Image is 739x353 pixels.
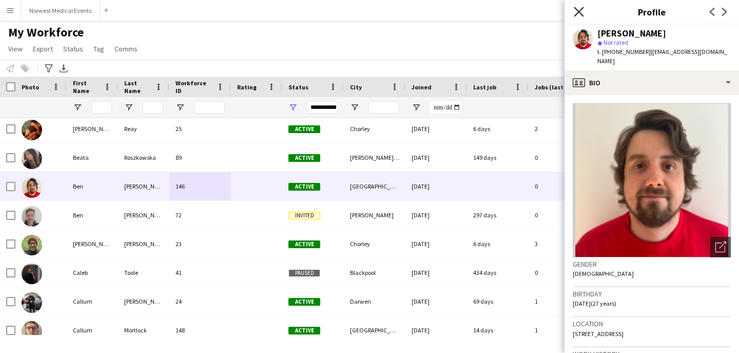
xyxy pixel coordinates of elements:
[573,289,731,299] h3: Birthday
[288,269,320,277] span: Paused
[194,101,225,114] input: Workforce ID Filter Input
[169,172,231,200] div: 146
[405,287,467,315] div: [DATE]
[124,103,133,112] button: Open Filter Menu
[169,143,231,172] div: 89
[288,183,320,191] span: Active
[114,44,138,53] span: Comms
[118,172,169,200] div: [PERSON_NAME]
[573,330,624,338] span: [STREET_ADDRESS]
[597,48,727,65] span: | [EMAIL_ADDRESS][DOMAIN_NAME]
[467,316,529,344] div: 14 days
[405,258,467,287] div: [DATE]
[22,292,42,313] img: Callum Chapman
[344,143,405,172] div: [PERSON_NAME]-under-Lyne
[124,79,151,95] span: Last Name
[597,29,666,38] div: [PERSON_NAME]
[405,230,467,258] div: [DATE]
[118,287,169,315] div: [PERSON_NAME]
[467,143,529,172] div: 149 days
[22,83,39,91] span: Photo
[73,103,82,112] button: Open Filter Menu
[573,319,731,328] h3: Location
[529,287,619,315] div: 1
[288,298,320,306] span: Active
[604,39,628,46] span: Not rated
[118,316,169,344] div: Mortlock
[237,83,257,91] span: Rating
[169,230,231,258] div: 23
[91,101,112,114] input: First Name Filter Input
[573,300,616,307] span: [DATE] (27 years)
[29,42,57,55] a: Export
[33,44,53,53] span: Export
[89,42,108,55] a: Tag
[529,172,619,200] div: 0
[8,44,23,53] span: View
[467,230,529,258] div: 6 days
[118,201,169,229] div: [PERSON_NAME]
[368,101,399,114] input: City Filter Input
[288,83,308,91] span: Status
[67,143,118,172] div: Beata
[412,103,421,112] button: Open Filter Menu
[405,201,467,229] div: [DATE]
[143,101,163,114] input: Last Name Filter Input
[529,258,619,287] div: 0
[288,154,320,162] span: Active
[22,177,42,198] img: Ben Bolton
[22,235,42,255] img: Bobby Eaton
[405,316,467,344] div: [DATE]
[93,44,104,53] span: Tag
[67,287,118,315] div: Callum
[169,115,231,143] div: 25
[529,316,619,344] div: 1
[22,120,42,140] img: Ashley Reay
[63,44,83,53] span: Status
[288,103,298,112] button: Open Filter Menu
[57,62,70,75] app-action-btn: Export XLSX
[73,79,100,95] span: First Name
[350,103,359,112] button: Open Filter Menu
[118,143,169,172] div: Roszkowska
[405,115,467,143] div: [DATE]
[467,287,529,315] div: 69 days
[67,258,118,287] div: Caleb
[169,316,231,344] div: 148
[565,70,739,95] div: Bio
[467,258,529,287] div: 434 days
[8,25,84,40] span: My Workforce
[565,5,739,18] h3: Profile
[344,258,405,287] div: Blackpool
[288,327,320,335] span: Active
[169,258,231,287] div: 41
[467,201,529,229] div: 297 days
[405,143,467,172] div: [DATE]
[110,42,142,55] a: Comms
[176,103,185,112] button: Open Filter Menu
[67,115,118,143] div: [PERSON_NAME]
[344,201,405,229] div: [PERSON_NAME]
[67,172,118,200] div: Ben
[169,201,231,229] div: 72
[21,1,100,21] button: Norwest Medical Events
[529,115,619,143] div: 2
[344,316,405,344] div: [GEOGRAPHIC_DATA]
[710,237,731,257] div: Open photos pop-in
[405,172,467,200] div: [DATE]
[288,212,320,219] span: Invited
[118,115,169,143] div: Reay
[344,230,405,258] div: Chorley
[118,258,169,287] div: Toole
[22,148,42,169] img: Beata Roszkowska
[344,172,405,200] div: [GEOGRAPHIC_DATA]
[473,83,496,91] span: Last job
[67,230,118,258] div: [PERSON_NAME]
[169,287,231,315] div: 24
[67,201,118,229] div: Ben
[350,83,362,91] span: City
[4,42,27,55] a: View
[22,321,42,342] img: Callum Mortlock
[529,230,619,258] div: 3
[430,101,461,114] input: Joined Filter Input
